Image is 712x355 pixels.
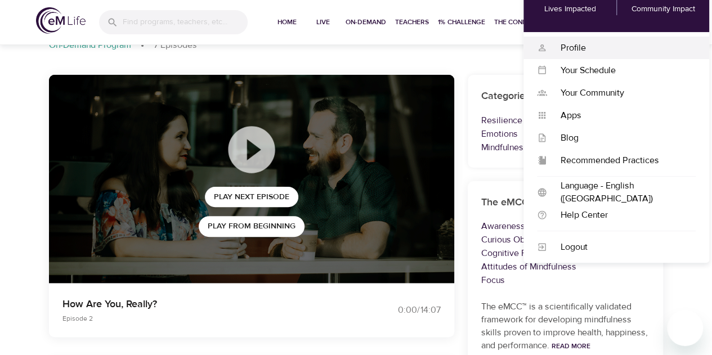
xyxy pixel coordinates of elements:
[547,42,696,55] div: Profile
[481,300,650,352] p: The eMCC™ is a scientifically validated framework for developing mindfulness skills proven to imp...
[481,127,650,141] p: Emotions
[547,179,696,205] div: Language - English ([GEOGRAPHIC_DATA])
[62,296,343,312] p: How Are You, Really?
[631,3,695,15] p: Community Impact
[481,233,650,246] p: Curious Observation
[438,16,485,28] span: 1% Challenge
[547,87,696,100] div: Your Community
[667,310,703,346] iframe: Button to launch messaging window
[310,16,337,28] span: Live
[123,10,248,34] input: Find programs, teachers, etc...
[356,304,441,317] div: 0:00 / 14:07
[346,16,386,28] span: On-Demand
[62,313,343,323] p: Episode 2
[481,246,650,260] p: Cognitive Flexibility
[547,241,696,254] div: Logout
[481,88,650,105] h6: Categories
[199,216,304,237] button: Play from beginning
[481,273,650,287] p: Focus
[481,195,650,211] h6: The eMCC™ Skills
[481,141,650,154] p: Mindfulness
[481,114,650,127] p: Resilience
[547,109,696,122] div: Apps
[49,39,664,52] nav: breadcrumb
[552,341,590,350] a: Read More
[395,16,429,28] span: Teachers
[547,209,696,222] div: Help Center
[36,7,86,34] img: logo
[481,260,650,273] p: Attitudes of Mindfulness
[547,64,696,77] div: Your Schedule
[214,190,289,204] span: Play Next Episode
[208,219,295,233] span: Play from beginning
[49,39,131,52] p: On-Demand Program
[547,154,696,167] div: Recommended Practices
[544,3,595,15] p: Lives Impacted
[494,16,550,28] span: The Connection
[481,219,650,233] p: Awareness
[205,187,298,208] button: Play Next Episode
[547,132,696,145] div: Blog
[274,16,301,28] span: Home
[154,39,197,52] p: 7 Episodes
